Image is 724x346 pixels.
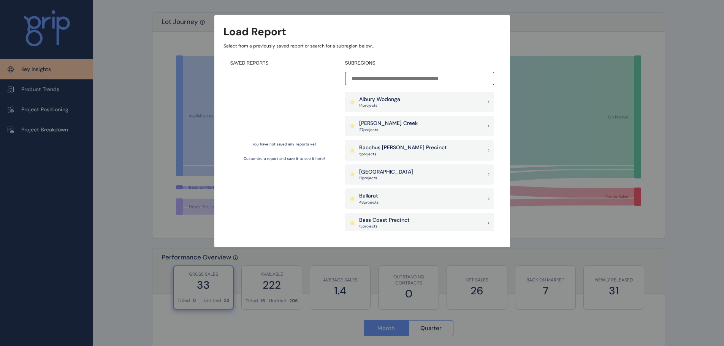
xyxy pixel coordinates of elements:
[359,216,410,224] p: Bass Coast Precinct
[359,168,413,176] p: [GEOGRAPHIC_DATA]
[223,43,501,49] p: Select from a previously saved report or search for a subregion below...
[252,142,316,147] p: You have not saved any reports yet
[359,175,413,181] p: 17 project s
[359,120,418,127] p: [PERSON_NAME] Creek
[359,192,379,200] p: Ballarat
[230,60,338,66] h4: SAVED REPORTS
[244,156,325,161] p: Customize a report and save it to see it here!
[359,200,379,205] p: 48 project s
[359,144,447,152] p: Bacchus [PERSON_NAME] Precinct
[359,96,400,103] p: Albury Wodonga
[359,152,447,157] p: 5 project s
[359,127,418,133] p: 27 project s
[359,224,410,229] p: 13 project s
[345,60,494,66] h4: SUBREGIONS
[223,24,286,39] h3: Load Report
[359,103,400,108] p: 14 project s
